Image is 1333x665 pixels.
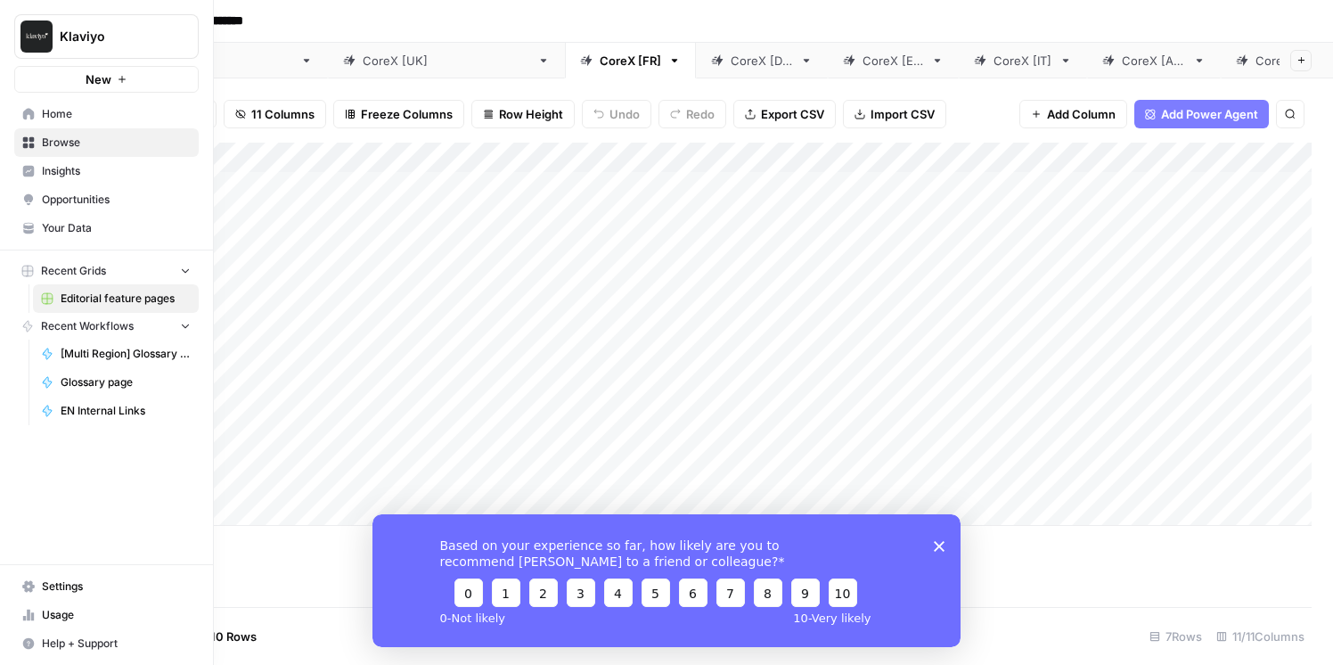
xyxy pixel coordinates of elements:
[42,607,191,623] span: Usage
[42,135,191,151] span: Browse
[224,100,326,128] button: 11 Columns
[61,291,191,307] span: Editorial feature pages
[994,52,1052,70] div: CoreX [IT]
[600,52,661,70] div: CoreX [FR]
[1047,105,1116,123] span: Add Column
[14,572,199,601] a: Settings
[14,14,199,59] button: Workspace: Klaviyo
[1255,52,1319,70] div: CoreX [SG]
[871,105,935,123] span: Import CSV
[14,185,199,214] a: Opportunities
[41,318,134,334] span: Recent Workflows
[1209,622,1312,651] div: 11/11 Columns
[42,163,191,179] span: Insights
[20,21,53,53] img: Klaviyo Logo
[41,263,106,279] span: Recent Grids
[14,258,199,284] button: Recent Grids
[1161,105,1258,123] span: Add Power Agent
[14,157,199,185] a: Insights
[696,43,828,78] a: CoreX [DE]
[1122,52,1186,70] div: CoreX [AU]
[609,105,640,123] span: Undo
[14,128,199,157] a: Browse
[33,397,199,425] a: EN Internal Links
[582,100,651,128] button: Undo
[14,601,199,629] a: Usage
[828,43,959,78] a: CoreX [ES]
[42,636,191,652] span: Help + Support
[761,105,824,123] span: Export CSV
[14,313,199,340] button: Recent Workflows
[499,105,563,123] span: Row Height
[61,374,191,390] span: Glossary page
[565,43,696,78] a: CoreX [FR]
[333,100,464,128] button: Freeze Columns
[363,52,530,70] div: CoreX [[GEOGRAPHIC_DATA]]
[1087,43,1221,78] a: CoreX [AU]
[33,340,199,368] a: [Multi Region] Glossary Page
[33,368,199,397] a: Glossary page
[733,100,836,128] button: Export CSV
[14,629,199,658] button: Help + Support
[686,105,715,123] span: Redo
[471,100,575,128] button: Row Height
[42,192,191,208] span: Opportunities
[863,52,924,70] div: CoreX [ES]
[33,284,199,313] a: Editorial feature pages
[372,514,961,647] iframe: Survey from AirOps
[86,70,111,88] span: New
[42,106,191,122] span: Home
[328,43,565,78] a: CoreX [[GEOGRAPHIC_DATA]]
[959,43,1087,78] a: CoreX [IT]
[1142,622,1209,651] div: 7 Rows
[14,214,199,242] a: Your Data
[658,100,726,128] button: Redo
[14,100,199,128] a: Home
[843,100,946,128] button: Import CSV
[1019,100,1127,128] button: Add Column
[251,105,315,123] span: 11 Columns
[185,628,257,645] span: Add 10 Rows
[61,346,191,362] span: [Multi Region] Glossary Page
[60,28,168,45] span: Klaviyo
[61,403,191,419] span: EN Internal Links
[731,52,793,70] div: CoreX [DE]
[361,105,453,123] span: Freeze Columns
[14,66,199,93] button: New
[42,579,191,595] span: Settings
[1134,100,1269,128] button: Add Power Agent
[42,220,191,236] span: Your Data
